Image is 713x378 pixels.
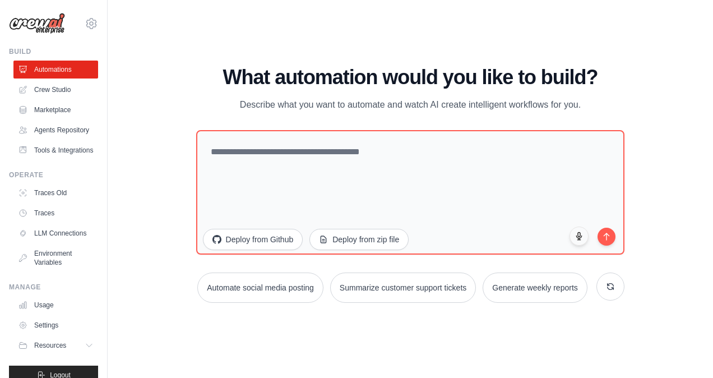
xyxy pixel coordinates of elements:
[13,204,98,222] a: Traces
[9,13,65,34] img: Logo
[222,98,599,112] p: Describe what you want to automate and watch AI create intelligent workflows for you.
[9,170,98,179] div: Operate
[309,229,409,250] button: Deploy from zip file
[9,283,98,292] div: Manage
[13,316,98,334] a: Settings
[13,336,98,354] button: Resources
[9,47,98,56] div: Build
[203,229,303,250] button: Deploy from Github
[13,101,98,119] a: Marketplace
[13,184,98,202] a: Traces Old
[13,61,98,79] a: Automations
[13,224,98,242] a: LLM Connections
[13,81,98,99] a: Crew Studio
[13,121,98,139] a: Agents Repository
[34,341,66,350] span: Resources
[13,245,98,271] a: Environment Variables
[196,66,625,89] h1: What automation would you like to build?
[13,141,98,159] a: Tools & Integrations
[13,296,98,314] a: Usage
[483,273,587,303] button: Generate weekly reports
[330,273,476,303] button: Summarize customer support tickets
[197,273,323,303] button: Automate social media posting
